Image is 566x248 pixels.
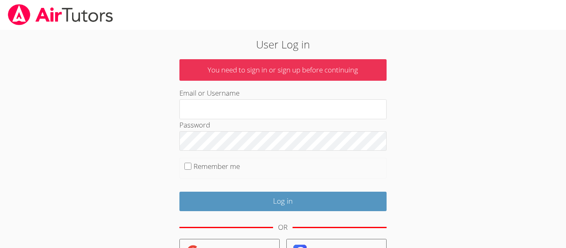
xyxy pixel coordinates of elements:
[7,4,114,25] img: airtutors_banner-c4298cdbf04f3fff15de1276eac7730deb9818008684d7c2e4769d2f7ddbe033.png
[130,36,436,52] h2: User Log in
[179,59,387,81] p: You need to sign in or sign up before continuing
[194,161,240,171] label: Remember me
[278,222,288,234] div: OR
[179,88,239,98] label: Email or Username
[179,120,210,130] label: Password
[179,192,387,211] input: Log in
